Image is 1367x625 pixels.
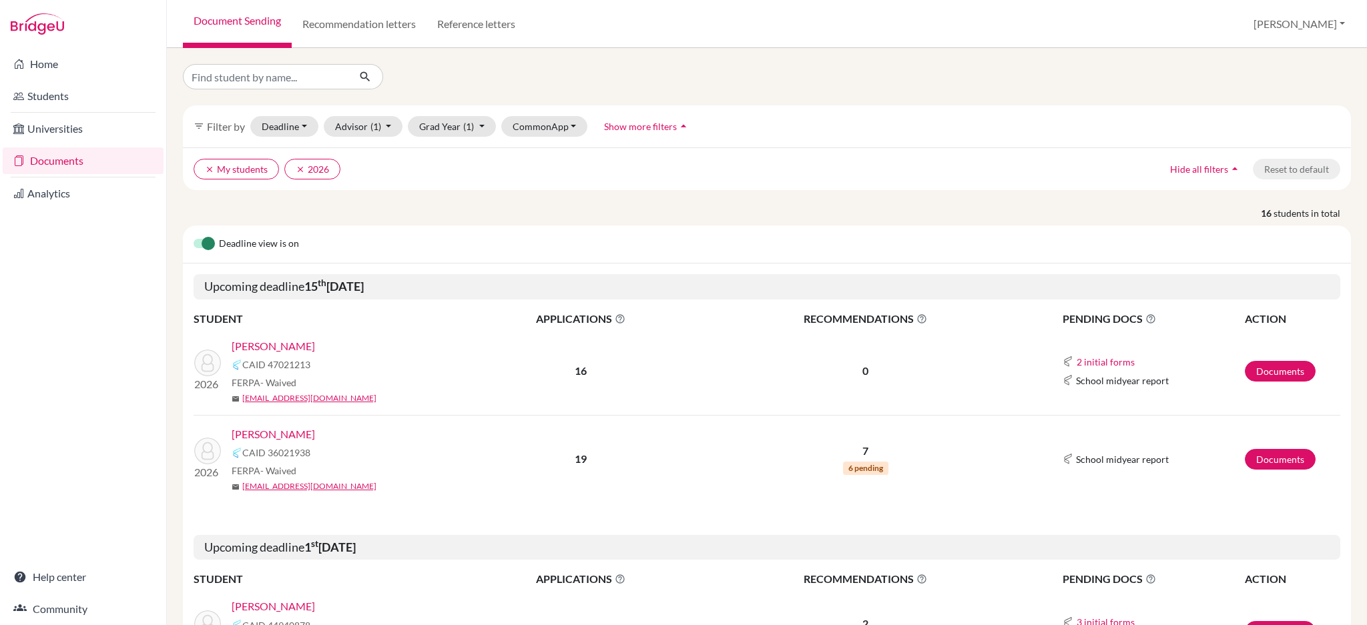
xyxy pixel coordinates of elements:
span: FERPA [232,376,296,390]
a: Documents [1245,449,1316,470]
button: Deadline [250,116,318,137]
a: Documents [3,147,164,174]
b: 15 [DATE] [304,279,364,293]
img: Common App logo [1063,375,1073,386]
span: FERPA [232,464,296,478]
img: Bridge-U [11,13,64,35]
a: [EMAIL_ADDRESS][DOMAIN_NAME] [242,480,376,492]
button: Hide all filtersarrow_drop_up [1159,159,1253,179]
b: 16 [575,364,587,377]
strong: 16 [1261,206,1274,220]
img: Common App logo [1063,454,1073,464]
img: Teoh, Samuel [194,438,221,464]
sup: th [318,277,326,288]
button: Advisor(1) [324,116,403,137]
span: Filter by [207,120,245,133]
span: Deadline view is on [219,236,299,252]
img: Lin, Jolie [194,350,221,376]
img: Common App logo [232,360,242,370]
p: 2026 [194,376,221,392]
span: students in total [1274,206,1351,220]
a: [PERSON_NAME] [232,598,315,614]
th: ACTION [1244,570,1340,588]
i: arrow_drop_up [677,119,690,133]
img: Common App logo [232,448,242,458]
a: Analytics [3,180,164,207]
button: CommonApp [501,116,588,137]
span: RECOMMENDATIONS [702,311,1030,327]
span: APPLICATIONS [461,571,700,587]
a: Documents [1245,361,1316,382]
p: 7 [702,443,1030,459]
a: Help center [3,564,164,590]
button: [PERSON_NAME] [1248,11,1351,37]
button: Reset to default [1253,159,1340,179]
span: Show more filters [604,121,677,132]
button: Grad Year(1) [408,116,496,137]
span: (1) [463,121,474,132]
span: RECOMMENDATIONS [702,571,1030,587]
span: 6 pending [843,462,888,475]
i: arrow_drop_up [1228,162,1242,175]
span: (1) [370,121,381,132]
b: 19 [575,452,587,465]
span: mail [232,483,240,491]
i: filter_list [194,121,204,131]
span: Hide all filters [1170,163,1228,175]
span: mail [232,395,240,403]
button: clearMy students [194,159,279,179]
span: CAID 47021213 [242,358,310,372]
b: 1 [DATE] [304,540,356,554]
a: Home [3,51,164,77]
h5: Upcoming deadline [194,274,1340,299]
span: - Waived [260,465,296,476]
span: PENDING DOCS [1063,571,1244,587]
a: [PERSON_NAME] [232,338,315,354]
th: STUDENT [194,310,461,328]
span: APPLICATIONS [461,311,700,327]
p: 0 [702,363,1030,379]
a: [PERSON_NAME] [232,426,315,442]
sup: st [311,538,318,549]
th: ACTION [1244,310,1340,328]
input: Find student by name... [183,64,348,89]
a: Community [3,596,164,622]
span: School midyear report [1076,452,1169,466]
h5: Upcoming deadline [194,535,1340,560]
span: School midyear report [1076,374,1169,388]
button: Show more filtersarrow_drop_up [593,116,702,137]
i: clear [205,165,214,174]
img: Common App logo [1063,356,1073,367]
a: Universities [3,115,164,142]
p: 2026 [194,464,221,480]
span: - Waived [260,377,296,388]
a: Students [3,83,164,109]
a: [EMAIL_ADDRESS][DOMAIN_NAME] [242,392,376,404]
button: 2 initial forms [1076,354,1135,370]
i: clear [296,165,305,174]
th: STUDENT [194,570,461,588]
button: clear2026 [284,159,340,179]
span: PENDING DOCS [1063,311,1244,327]
span: CAID 36021938 [242,446,310,460]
